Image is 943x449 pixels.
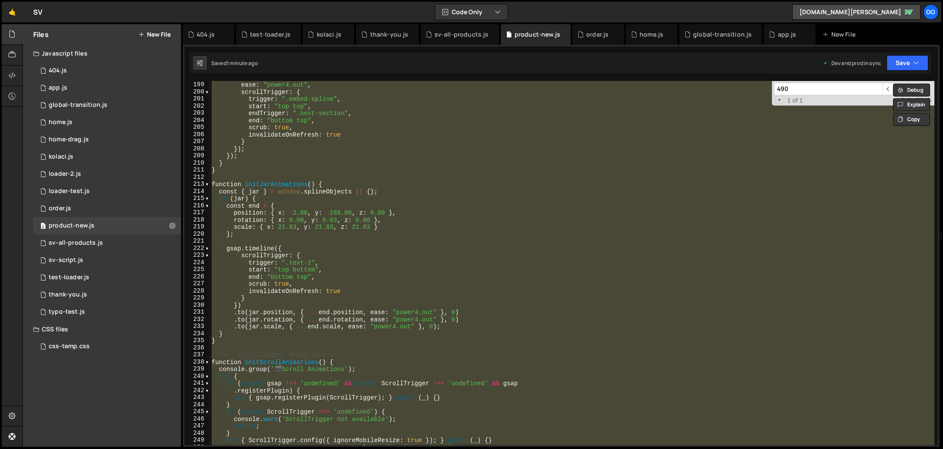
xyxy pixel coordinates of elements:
[184,159,210,167] div: 210
[184,373,210,380] div: 240
[49,291,87,299] div: thank-you.js
[184,117,210,124] div: 204
[184,231,210,238] div: 220
[23,321,181,338] div: CSS files
[184,273,210,281] div: 226
[49,239,103,247] div: sv-all-products.js
[923,4,939,20] a: go
[887,55,928,71] button: Save
[33,131,181,148] div: 14248/40457.js
[33,217,181,234] div: 14248/39945.js
[775,96,784,104] span: Toggle Replace mode
[893,98,930,111] button: Explain
[49,222,94,230] div: product-new.js
[49,67,67,75] div: 404.js
[184,223,210,231] div: 219
[33,303,181,321] div: 14248/43355.js
[33,269,181,286] div: 14248/46529.js
[184,309,210,316] div: 231
[184,103,210,110] div: 202
[184,330,210,337] div: 234
[250,30,290,39] div: test-loader.js
[184,174,210,181] div: 212
[184,430,210,437] div: 248
[184,181,210,188] div: 213
[49,101,107,109] div: global-transition.js
[893,113,930,126] button: Copy
[184,408,210,415] div: 245
[184,380,210,387] div: 241
[184,88,210,96] div: 200
[184,245,210,252] div: 222
[435,4,508,20] button: Code Only
[792,4,921,20] a: [DOMAIN_NAME][PERSON_NAME]
[184,266,210,273] div: 225
[184,365,210,373] div: 239
[2,2,23,22] a: 🤙
[893,84,930,97] button: Debug
[33,62,181,79] div: 14248/46532.js
[184,287,210,295] div: 228
[184,280,210,287] div: 227
[784,97,806,104] span: 1 of 1
[33,97,181,114] div: 14248/41685.js
[184,422,210,430] div: 247
[184,337,210,344] div: 235
[184,394,210,401] div: 243
[184,415,210,423] div: 246
[184,259,210,266] div: 224
[49,205,71,212] div: order.js
[49,274,89,281] div: test-loader.js
[184,387,210,394] div: 242
[184,81,210,88] div: 199
[184,302,210,309] div: 230
[49,343,90,350] div: css-temp.css
[184,124,210,131] div: 205
[184,152,210,159] div: 209
[823,59,881,67] div: Dev and prod in sync
[33,30,49,39] h2: Files
[184,209,210,216] div: 217
[184,323,210,330] div: 233
[33,7,42,17] div: SV
[822,30,859,39] div: New File
[49,118,72,126] div: home.js
[774,83,882,95] input: Search for
[434,30,489,39] div: sv-all-products.js
[515,30,560,39] div: product-new.js
[211,59,258,67] div: Saved
[882,83,894,95] span: ​
[370,30,409,39] div: thank-you.js
[41,223,46,230] span: 2
[49,256,83,264] div: sv-script.js
[184,216,210,224] div: 218
[49,187,90,195] div: loader-test.js
[33,252,181,269] div: 14248/36561.js
[184,437,210,444] div: 249
[49,170,81,178] div: loader-2.js
[184,131,210,138] div: 206
[184,237,210,245] div: 221
[33,183,181,200] div: 14248/42454.js
[33,338,181,355] div: 14248/38037.css
[138,31,171,38] button: New File
[49,308,85,316] div: typo-test.js
[184,195,210,202] div: 215
[184,294,210,302] div: 229
[33,200,181,217] div: 14248/41299.js
[23,45,181,62] div: Javascript files
[184,202,210,209] div: 216
[184,138,210,145] div: 207
[33,234,181,252] div: 14248/36682.js
[49,136,89,143] div: home-drag.js
[693,30,752,39] div: global-transition.js
[197,30,215,39] div: 404.js
[317,30,341,39] div: kolaci.js
[49,153,73,161] div: kolaci.js
[184,351,210,359] div: 237
[227,59,258,67] div: 1 minute ago
[33,79,181,97] div: 14248/38152.js
[778,30,796,39] div: app.js
[184,188,210,195] div: 214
